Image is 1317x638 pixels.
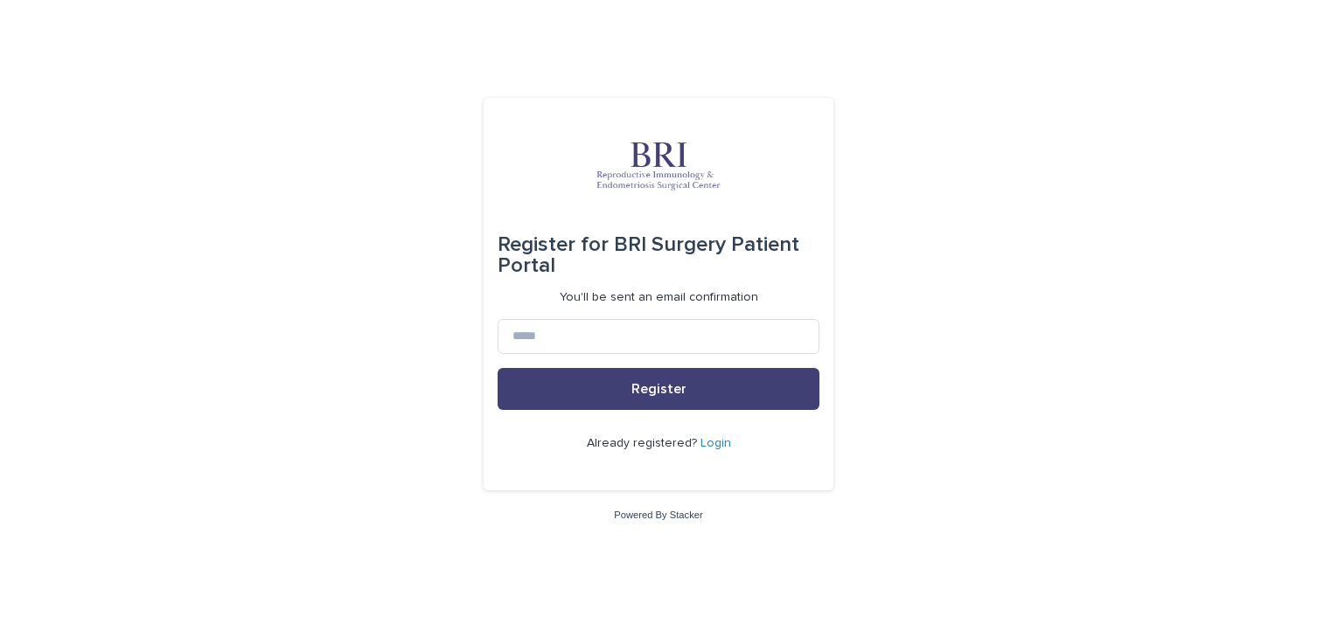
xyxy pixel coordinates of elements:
[587,437,700,449] span: Already registered?
[700,437,731,449] a: Login
[498,234,609,255] span: Register for
[554,140,763,192] img: oRmERfgFTTevZZKagoCM
[498,368,819,410] button: Register
[614,510,702,520] a: Powered By Stacker
[560,290,758,305] p: You'll be sent an email confirmation
[631,382,686,396] span: Register
[498,220,819,290] div: BRI Surgery Patient Portal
